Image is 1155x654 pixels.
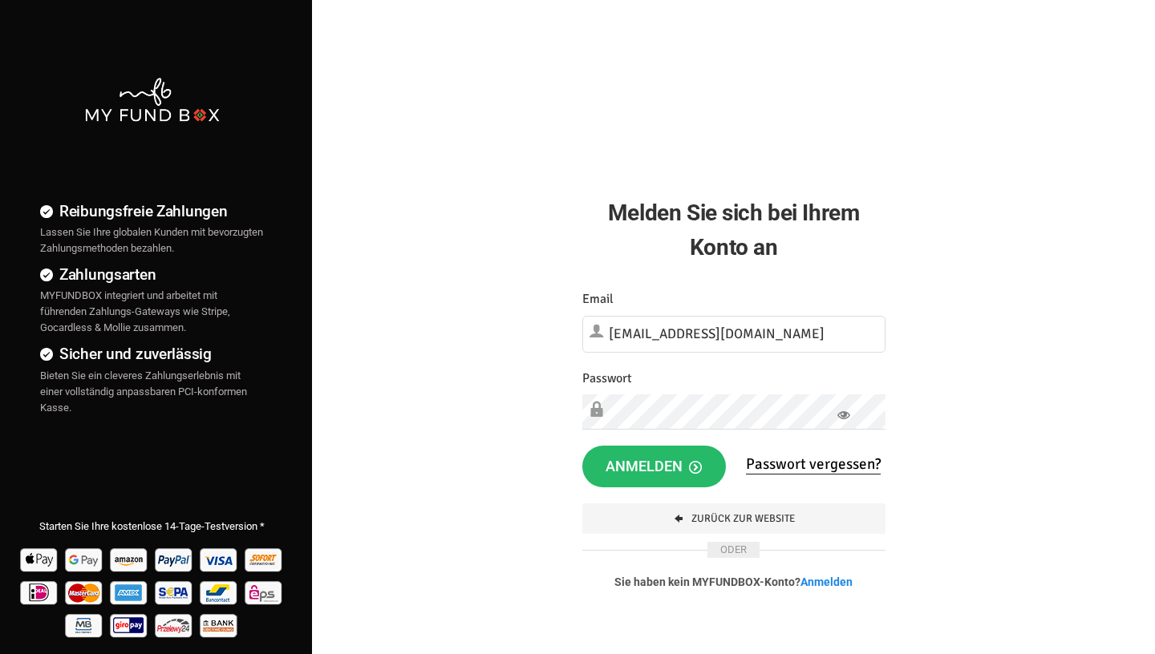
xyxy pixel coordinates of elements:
img: Mastercard Pay [63,575,106,608]
button: Anmelden [582,446,726,487]
img: banktransfer [198,608,241,641]
img: giropay [108,608,151,641]
input: Email [582,316,885,353]
h4: Reibungsfreie Zahlungen [40,200,264,223]
img: Sofort Pay [243,543,286,575]
span: Anmelden [606,458,702,474]
h4: Zahlungsarten [40,263,264,286]
img: mb Pay [63,608,106,641]
span: ODER [707,542,760,558]
img: p24 Pay [153,608,196,641]
img: EPS Pay [243,575,286,608]
img: Ideal Pay [18,575,61,608]
img: mfbwhite.png [83,76,221,123]
img: Google Pay [63,543,106,575]
a: Anmelden [800,575,853,588]
label: Email [582,289,614,309]
h2: Melden Sie sich bei Ihrem Konto an [582,196,885,264]
img: Apple Pay [18,543,61,575]
a: Zurück zur Website [582,503,885,534]
img: Visa [198,543,241,575]
img: Paypal [153,543,196,575]
img: american_express Pay [108,575,151,608]
span: MYFUNDBOX integriert und arbeitet mit führenden Zahlungs-Gateways wie Stripe, Gocardless & Mollie... [40,289,230,333]
img: sepa Pay [153,575,196,608]
span: Bieten Sie ein cleveres Zahlungserlebnis mit einer vollständig anpassbaren PCI-konformen Kasse. [40,369,247,414]
p: Sie haben kein MYFUNDBOX-Konto? [582,574,885,590]
label: Passwort [582,369,632,389]
h4: Sicher und zuverlässig [40,342,264,365]
a: Passwort vergessen? [746,454,881,474]
span: Lassen Sie Ihre globalen Kunden mit bevorzugten Zahlungsmethoden bezahlen. [40,226,263,254]
img: Amazon [108,543,151,575]
img: Bancontact Pay [198,575,241,608]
